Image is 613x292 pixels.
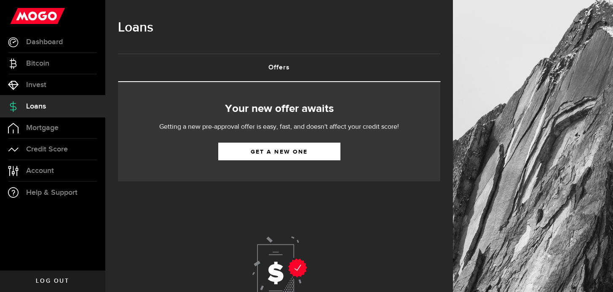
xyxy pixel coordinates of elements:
h2: Your new offer awaits [131,100,428,118]
a: Offers [118,54,440,81]
a: Get a new one [218,143,340,160]
p: Getting a new pre-approval offer is easy, fast, and doesn't affect your credit score! [134,122,425,132]
span: Dashboard [26,38,63,46]
iframe: LiveChat chat widget [578,257,613,292]
ul: Tabs Navigation [118,53,440,82]
span: Log out [36,278,69,284]
span: Help & Support [26,189,78,196]
span: Invest [26,81,46,89]
span: Account [26,167,54,175]
span: Credit Score [26,146,68,153]
h1: Loans [118,17,440,39]
span: Mortgage [26,124,59,132]
span: Bitcoin [26,60,49,67]
span: Loans [26,103,46,110]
